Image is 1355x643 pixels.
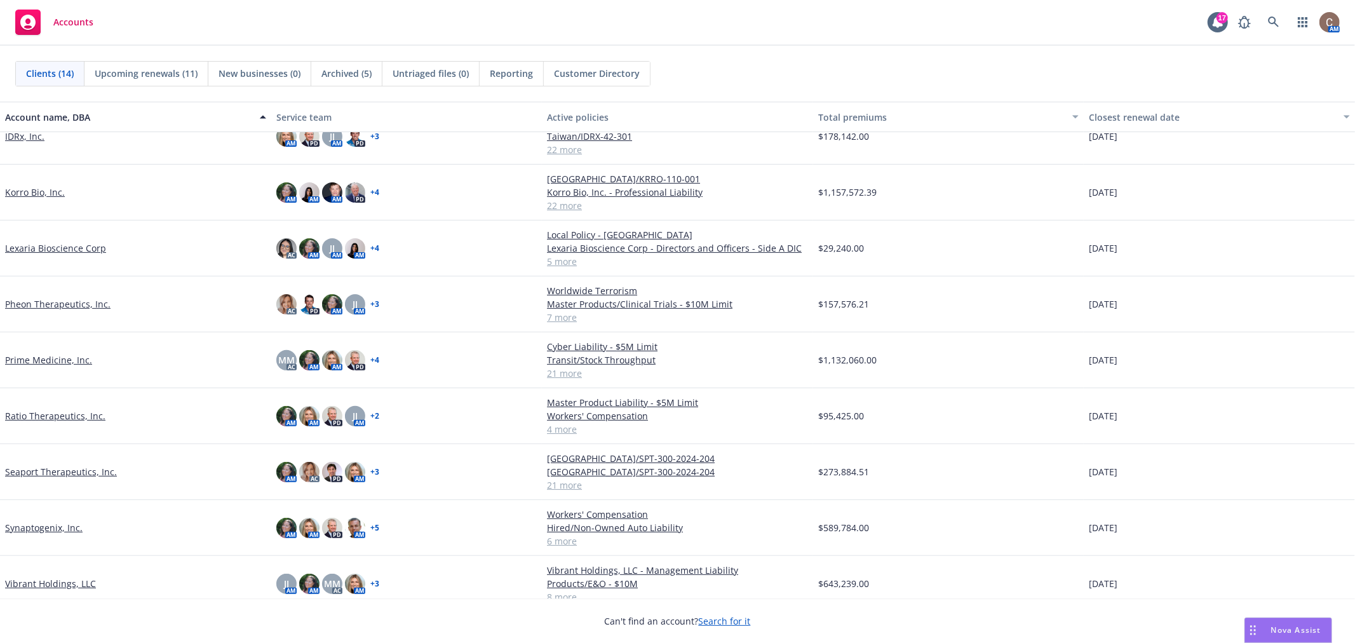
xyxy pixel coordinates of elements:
[547,423,808,436] a: 4 more
[345,182,365,203] img: photo
[276,182,297,203] img: photo
[554,67,640,80] span: Customer Directory
[547,311,808,324] a: 7 more
[818,465,869,478] span: $273,884.51
[219,67,300,80] span: New businesses (0)
[299,462,320,482] img: photo
[1290,10,1316,35] a: Switch app
[547,478,808,492] a: 21 more
[299,350,320,370] img: photo
[1089,353,1117,367] span: [DATE]
[353,297,358,311] span: JJ
[345,350,365,370] img: photo
[1232,10,1257,35] a: Report a Bug
[330,130,335,143] span: JJ
[330,241,335,255] span: JJ
[1089,465,1117,478] span: [DATE]
[547,534,808,548] a: 6 more
[547,340,808,353] a: Cyber Liability - $5M Limit
[276,462,297,482] img: photo
[299,574,320,594] img: photo
[1089,297,1117,311] span: [DATE]
[278,353,295,367] span: MM
[10,4,98,40] a: Accounts
[5,353,92,367] a: Prime Medicine, Inc.
[299,182,320,203] img: photo
[322,350,342,370] img: photo
[1089,521,1117,534] span: [DATE]
[299,518,320,538] img: photo
[818,409,864,423] span: $95,425.00
[5,241,106,255] a: Lexaria Bioscience Corp
[547,186,808,199] a: Korro Bio, Inc. - Professional Liability
[284,577,289,590] span: JJ
[370,301,379,308] a: + 3
[276,111,537,124] div: Service team
[818,111,1065,124] div: Total premiums
[370,468,379,476] a: + 3
[5,297,111,311] a: Pheon Therapeutics, Inc.
[1319,12,1340,32] img: photo
[299,238,320,259] img: photo
[547,564,808,577] a: Vibrant Holdings, LLC - Management Liability
[813,102,1084,132] button: Total premiums
[345,518,365,538] img: photo
[271,102,543,132] button: Service team
[322,294,342,315] img: photo
[5,130,44,143] a: IDRx, Inc.
[322,182,342,203] img: photo
[276,126,297,147] img: photo
[818,297,869,311] span: $157,576.21
[1089,577,1117,590] span: [DATE]
[547,284,808,297] a: Worldwide Terrorism
[299,294,320,315] img: photo
[547,590,808,604] a: 8 more
[547,172,808,186] a: [GEOGRAPHIC_DATA]/KRRO-110-001
[547,228,808,241] a: Local Policy - [GEOGRAPHIC_DATA]
[547,241,808,255] a: Lexaria Bioscience Corp - Directors and Officers - Side A DIC
[1271,625,1321,635] span: Nova Assist
[1089,409,1117,423] span: [DATE]
[818,130,869,143] span: $178,142.00
[547,353,808,367] a: Transit/Stock Throughput
[345,126,365,147] img: photo
[370,524,379,532] a: + 5
[547,465,808,478] a: [GEOGRAPHIC_DATA]/SPT-300-2024-204
[818,353,877,367] span: $1,132,060.00
[5,186,65,199] a: Korro Bio, Inc.
[547,521,808,534] a: Hired/Non-Owned Auto Liability
[542,102,813,132] button: Active policies
[1089,241,1117,255] span: [DATE]
[393,67,469,80] span: Untriaged files (0)
[95,67,198,80] span: Upcoming renewals (11)
[1089,130,1117,143] span: [DATE]
[547,396,808,409] a: Master Product Liability - $5M Limit
[547,111,808,124] div: Active policies
[345,238,365,259] img: photo
[818,241,864,255] span: $29,240.00
[547,577,808,590] a: Products/E&O - $10M
[1089,186,1117,199] span: [DATE]
[818,521,869,534] span: $589,784.00
[370,133,379,140] a: + 3
[547,409,808,423] a: Workers' Compensation
[547,199,808,212] a: 22 more
[1244,618,1332,643] button: Nova Assist
[276,406,297,426] img: photo
[353,409,358,423] span: JJ
[547,130,808,143] a: Taiwan/IDRX-42-301
[699,615,751,627] a: Search for it
[53,17,93,27] span: Accounts
[818,577,869,590] span: $643,239.00
[547,367,808,380] a: 21 more
[322,518,342,538] img: photo
[490,67,533,80] span: Reporting
[370,245,379,252] a: + 4
[547,143,808,156] a: 22 more
[370,412,379,420] a: + 2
